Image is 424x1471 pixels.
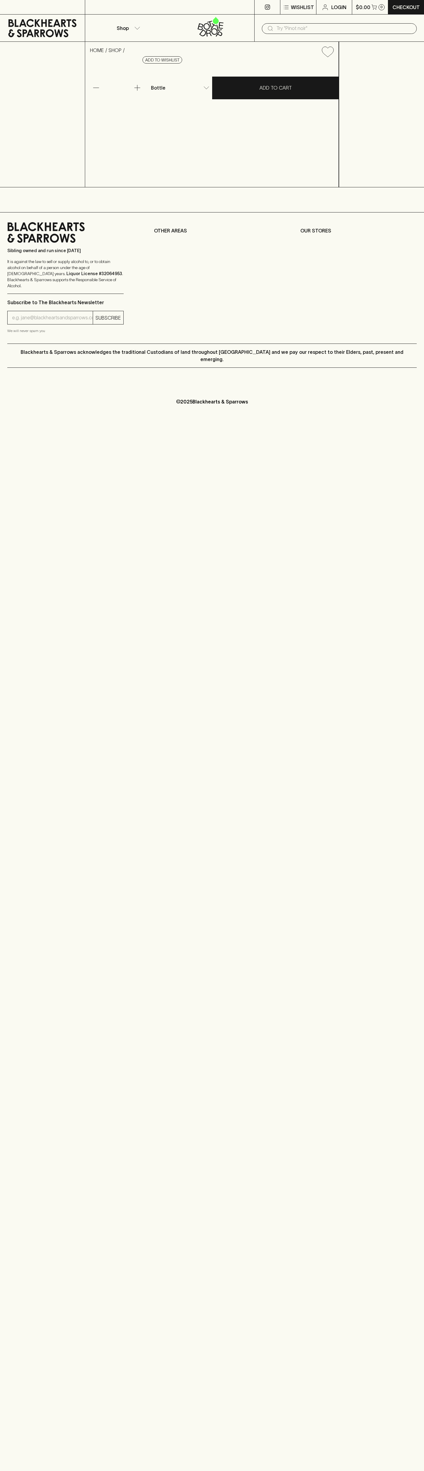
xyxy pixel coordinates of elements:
input: e.g. jane@blackheartsandsparrows.com.au [12,313,93,323]
button: Shop [85,15,170,41]
p: Subscribe to The Blackhearts Newsletter [7,299,124,306]
button: ADD TO CART [212,77,339,99]
p: Bottle [151,84,165,91]
p: Blackhearts & Sparrows acknowledges the traditional Custodians of land throughout [GEOGRAPHIC_DAT... [12,348,412,363]
div: Bottle [149,82,212,94]
a: HOME [90,48,104,53]
button: SUBSCRIBE [93,311,123,324]
p: OUR STORES [300,227,417,234]
button: Add to wishlist [319,44,336,60]
p: SUBSCRIBE [95,314,121,321]
p: $0.00 [356,4,370,11]
p: Sibling owned and run since [DATE] [7,248,124,254]
a: SHOP [109,48,122,53]
button: Add to wishlist [142,56,182,64]
p: 0 [380,5,383,9]
p: OTHER AREAS [154,227,270,234]
p: It is against the law to sell or supply alcohol to, or to obtain alcohol on behalf of a person un... [7,258,124,289]
p: Checkout [392,4,420,11]
p: Shop [117,25,129,32]
p: We will never spam you [7,328,124,334]
input: Try "Pinot noir" [276,24,412,33]
p: Login [331,4,346,11]
strong: Liquor License #32064953 [66,271,122,276]
p: Wishlist [291,4,314,11]
img: 3357.png [85,62,339,187]
p: ADD TO CART [259,84,292,91]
